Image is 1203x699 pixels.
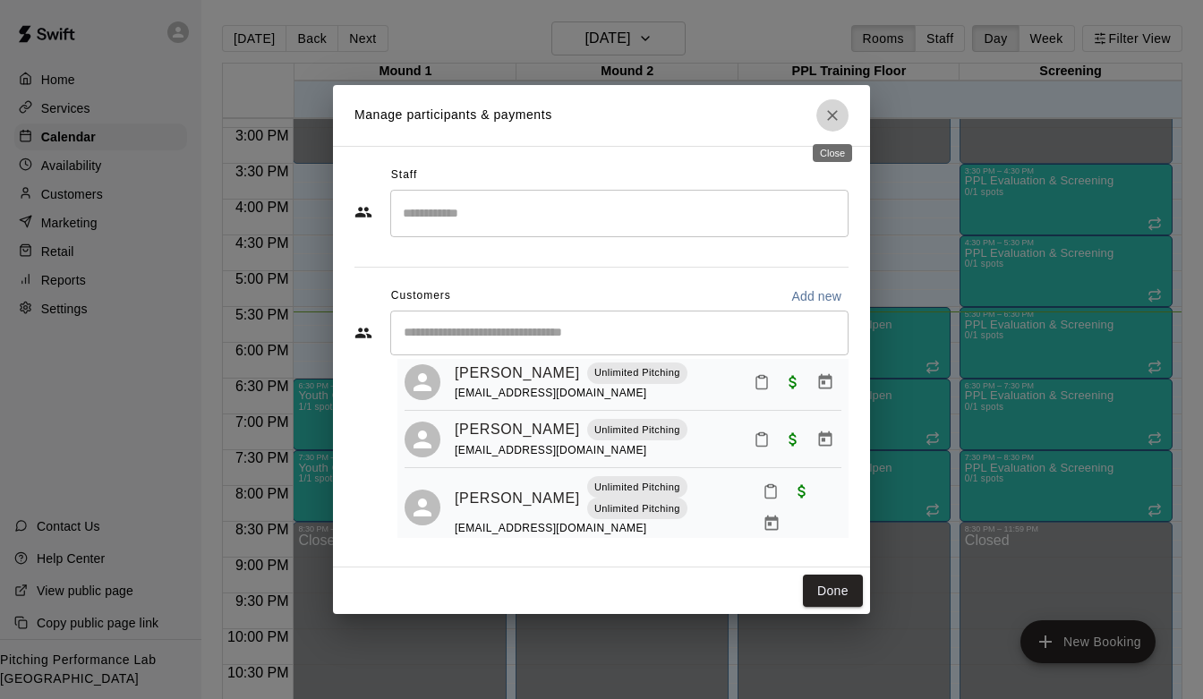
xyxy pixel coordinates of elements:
[786,482,818,498] span: Paid with Credit
[354,203,372,221] svg: Staff
[405,422,440,457] div: Mason Nett
[755,476,786,507] button: Mark attendance
[594,365,680,380] p: Unlimited Pitching
[777,430,809,446] span: Paid with Credit
[747,424,777,455] button: Mark attendance
[594,480,680,495] p: Unlimited Pitching
[784,282,849,311] button: Add new
[391,161,417,190] span: Staff
[747,367,777,397] button: Mark attendance
[791,287,841,305] p: Add new
[455,418,580,441] a: [PERSON_NAME]
[594,501,680,516] p: Unlimited Pitching
[405,364,440,400] div: Landon Pfeifer
[777,373,809,388] span: Paid with Credit
[391,282,451,311] span: Customers
[390,311,849,355] div: Start typing to search customers...
[594,422,680,438] p: Unlimited Pitching
[455,487,580,510] a: [PERSON_NAME]
[354,324,372,342] svg: Customers
[455,387,647,399] span: [EMAIL_ADDRESS][DOMAIN_NAME]
[390,190,849,237] div: Search staff
[813,144,852,162] div: Close
[809,423,841,456] button: Manage bookings & payment
[755,507,788,540] button: Manage bookings & payment
[455,362,580,385] a: [PERSON_NAME]
[354,106,552,124] p: Manage participants & payments
[816,99,849,132] button: Close
[803,575,863,608] button: Done
[809,366,841,398] button: Manage bookings & payment
[455,444,647,456] span: [EMAIL_ADDRESS][DOMAIN_NAME]
[405,490,440,525] div: Ryan Stratman
[455,522,647,534] span: [EMAIL_ADDRESS][DOMAIN_NAME]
